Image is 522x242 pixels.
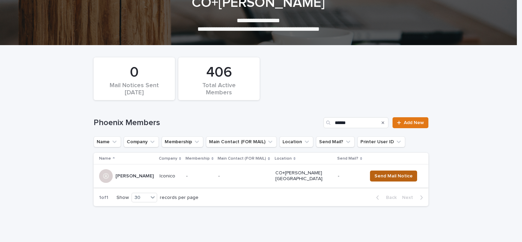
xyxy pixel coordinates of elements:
[275,170,332,182] p: CO+[PERSON_NAME][GEOGRAPHIC_DATA]
[218,173,270,179] p: -
[94,118,321,128] h1: Phoenix Members
[186,155,210,162] p: Membership
[132,194,148,201] div: 30
[94,189,114,206] p: 1 of 1
[374,173,413,179] span: Send Mail Notice
[218,155,266,162] p: Main Contact (FOR MAIL)
[399,194,428,201] button: Next
[371,194,399,201] button: Back
[275,155,292,162] p: Location
[382,195,397,200] span: Back
[105,64,163,81] div: 0
[94,165,428,188] tr: [PERSON_NAME][PERSON_NAME] IconicoIconico --CO+[PERSON_NAME][GEOGRAPHIC_DATA]-Send Mail Notice
[99,155,111,162] p: Name
[404,120,424,125] span: Add New
[324,117,388,128] input: Search
[116,195,129,201] p: Show
[115,172,155,179] p: [PERSON_NAME]
[94,136,121,147] button: Name
[105,82,163,96] div: Mail Notices Sent [DATE]
[393,117,428,128] a: Add New
[160,172,177,179] p: Iconico
[186,173,213,179] p: -
[337,155,358,162] p: Send Mail?
[316,136,355,147] button: Send Mail?
[124,136,159,147] button: Company
[357,136,405,147] button: Printer User ID
[279,136,313,147] button: Location
[190,64,248,81] div: 406
[402,195,417,200] span: Next
[190,82,248,96] div: Total Active Members
[370,171,417,181] button: Send Mail Notice
[206,136,277,147] button: Main Contact (FOR MAIL)
[159,155,177,162] p: Company
[160,195,198,201] p: records per page
[338,173,362,179] p: -
[162,136,203,147] button: Membership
